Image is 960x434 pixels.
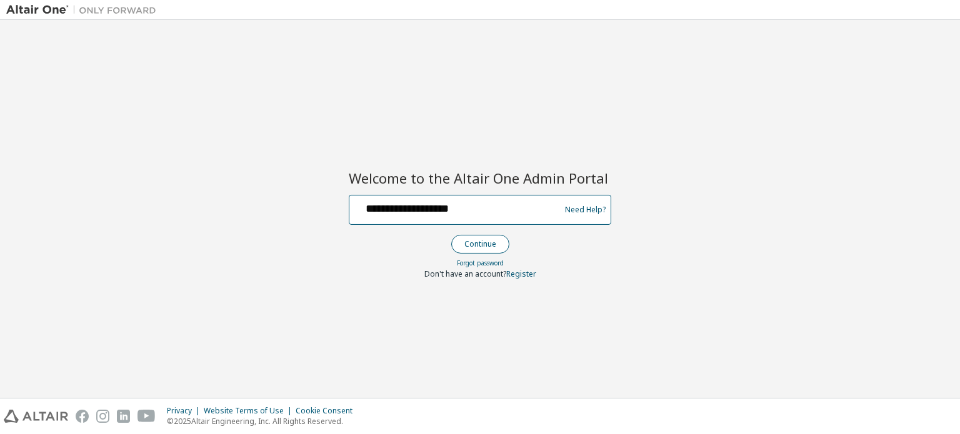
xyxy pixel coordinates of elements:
button: Continue [451,235,509,254]
img: linkedin.svg [117,410,130,423]
img: instagram.svg [96,410,109,423]
a: Need Help? [565,209,606,210]
img: altair_logo.svg [4,410,68,423]
span: Don't have an account? [424,269,506,279]
p: © 2025 Altair Engineering, Inc. All Rights Reserved. [167,416,360,427]
div: Cookie Consent [296,406,360,416]
img: Altair One [6,4,162,16]
div: Website Terms of Use [204,406,296,416]
img: youtube.svg [137,410,156,423]
div: Privacy [167,406,204,416]
a: Forgot password [457,259,504,267]
img: facebook.svg [76,410,89,423]
h2: Welcome to the Altair One Admin Portal [349,169,611,187]
a: Register [506,269,536,279]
